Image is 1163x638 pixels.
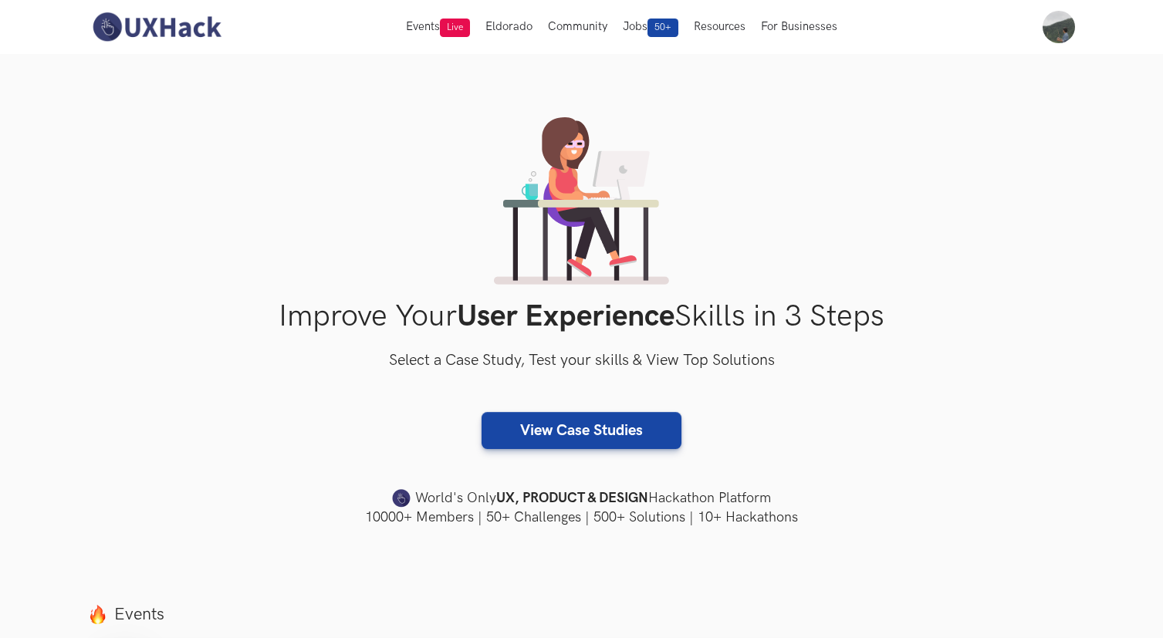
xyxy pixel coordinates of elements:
img: lady working on laptop [494,117,669,285]
h3: Select a Case Study, Test your skills & View Top Solutions [88,349,1076,373]
h4: World's Only Hackathon Platform [88,488,1076,509]
strong: User Experience [457,299,674,335]
strong: UX, PRODUCT & DESIGN [496,488,648,509]
img: fire.png [88,605,107,624]
h1: Improve Your Skills in 3 Steps [88,299,1076,335]
img: UXHack-logo.png [88,11,225,43]
span: Live [440,19,470,37]
h4: 10000+ Members | 50+ Challenges | 500+ Solutions | 10+ Hackathons [88,508,1076,527]
span: 50+ [647,19,678,37]
img: uxhack-favicon-image.png [392,488,411,508]
a: View Case Studies [482,412,681,449]
label: Events [88,604,1076,625]
img: Your profile pic [1043,11,1075,43]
